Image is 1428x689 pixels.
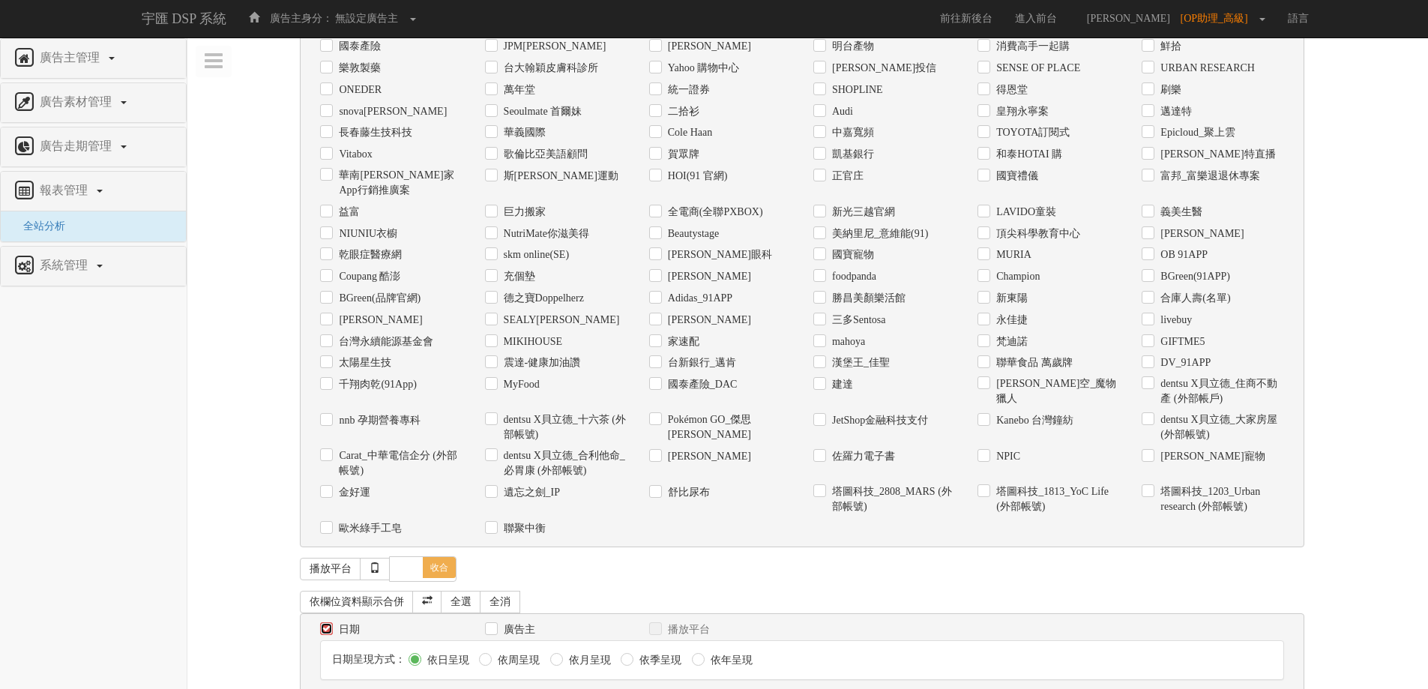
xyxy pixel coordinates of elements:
[828,61,936,76] label: [PERSON_NAME]投信
[500,147,588,162] label: 歌倫比亞美語顧問
[1157,269,1230,284] label: BGreen(91APP)
[828,125,874,140] label: 中嘉寬頻
[500,247,570,262] label: skm online(SE)
[36,184,95,196] span: 報表管理
[36,51,107,64] span: 廣告主管理
[1181,13,1256,24] span: [OP助理_高級]
[992,413,1073,428] label: Kanebo 台灣鐘紡
[828,449,895,464] label: 佐羅力電子書
[828,334,865,349] label: mahoya
[707,653,753,668] label: 依年呈現
[335,61,381,76] label: 樂敦製藥
[500,61,598,76] label: 台大翰穎皮膚科診所
[992,104,1049,119] label: 皇翔永寧案
[500,291,584,306] label: 德之寶Doppelherz
[664,125,712,140] label: Cole Haan
[500,39,606,54] label: JPM[PERSON_NAME]
[36,259,95,271] span: 系統管理
[494,653,540,668] label: 依周呈現
[335,622,360,637] label: 日期
[335,125,412,140] label: 長春藤生技科技
[1157,376,1283,406] label: dentsu X貝立德_住商不動產 (外部帳戶)
[12,91,175,115] a: 廣告素材管理
[992,147,1062,162] label: 和泰HOTAI 購
[12,254,175,278] a: 系統管理
[664,226,719,241] label: Beautystage
[828,147,874,162] label: 凱基銀行
[992,291,1028,306] label: 新東陽
[1157,205,1202,220] label: 義美生醫
[500,104,582,119] label: Seoulmate 首爾妹
[664,82,710,97] label: 統一證券
[828,355,890,370] label: 漢堡王_佳聖
[500,82,535,97] label: 萬年堂
[12,179,175,203] a: 報表管理
[1157,291,1230,306] label: 合庫人壽(名單)
[36,139,119,152] span: 廣告走期管理
[335,13,398,24] span: 無設定廣告主
[335,247,402,262] label: 乾眼症醫療網
[335,291,421,306] label: BGreen(品牌官網)
[1157,82,1181,97] label: 刷樂
[992,125,1070,140] label: TOYOTA訂閱式
[500,313,620,328] label: SEALY[PERSON_NAME]
[1157,313,1192,328] label: livebuy
[664,485,710,500] label: 舒比尿布
[828,247,874,262] label: 國寶寵物
[992,484,1119,514] label: 塔圖科技_1813_YoC Life (外部帳號)
[500,485,560,500] label: 遺忘之劍_IP
[335,313,422,328] label: [PERSON_NAME]
[335,485,370,500] label: 金好運
[992,205,1056,220] label: LAVIDO童裝
[335,39,381,54] label: 國泰產險
[500,125,546,140] label: 華義國際
[992,313,1028,328] label: 永佳捷
[664,104,699,119] label: 二拾衫
[270,13,333,24] span: 廣告主身分：
[335,334,433,349] label: 台灣永續能源基金會
[992,226,1080,241] label: 頂尖科學教育中心
[828,104,853,119] label: Audi
[828,169,864,184] label: 正官庄
[12,220,65,232] a: 全站分析
[500,521,546,536] label: 聯聚中衡
[664,61,739,76] label: Yahoo 購物中心
[500,334,563,349] label: MIKIHOUSE
[828,39,874,54] label: 明台產物
[1157,247,1208,262] label: OB 91APP
[424,653,469,668] label: 依日呈現
[992,269,1040,284] label: Champion
[480,591,520,613] a: 全消
[664,39,751,54] label: [PERSON_NAME]
[335,168,462,198] label: 華南[PERSON_NAME]家App行銷推廣案
[500,205,546,220] label: 巨力搬家
[335,413,421,428] label: nnb 孕期營養專科
[335,355,391,370] label: 太陽星生技
[992,169,1038,184] label: 國寶禮儀
[1157,226,1244,241] label: [PERSON_NAME]
[335,377,416,392] label: 千翔肉乾(91App)
[828,205,895,220] label: 新光三越官網
[500,412,627,442] label: dentsu X貝立德_十六茶 (外部帳號)
[500,226,589,241] label: NutriMate你滋美得
[423,557,456,578] span: 收合
[335,205,360,220] label: 益富
[636,653,681,668] label: 依季呈現
[664,169,728,184] label: HOI(91 官網)
[828,269,876,284] label: foodpanda
[664,247,772,262] label: [PERSON_NAME]眼科
[664,334,699,349] label: 家速配
[1157,334,1205,349] label: GIFTME5
[828,484,955,514] label: 塔圖科技_2808_MARS (外部帳號)
[992,39,1070,54] label: 消費高手一起購
[335,226,397,241] label: NIUNIU衣櫥
[500,448,627,478] label: dentsu X貝立德_合利他命_必胃康 (外部帳號)
[992,449,1020,464] label: NPIC
[828,226,928,241] label: 美納里尼_意維能(91)
[992,247,1031,262] label: MURIA
[664,205,763,220] label: 全電商(全聯PXBOX)
[500,169,618,184] label: 斯[PERSON_NAME]運動
[12,46,175,70] a: 廣告主管理
[1157,147,1275,162] label: [PERSON_NAME]特直播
